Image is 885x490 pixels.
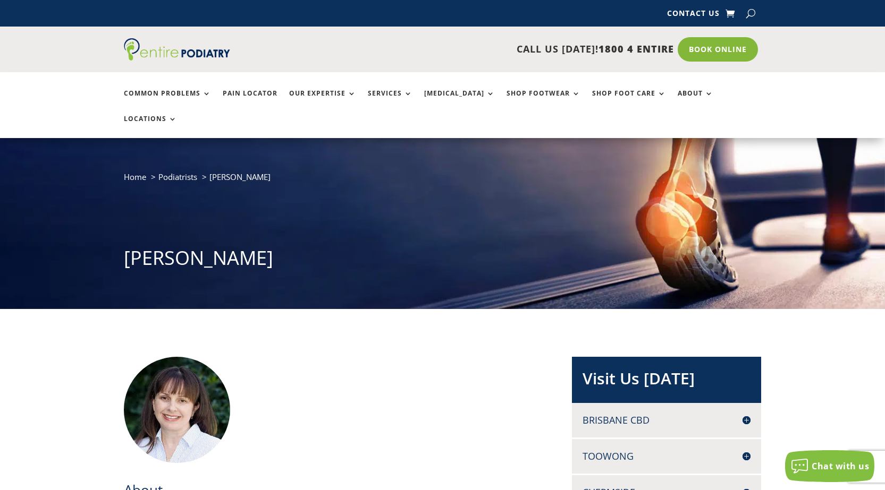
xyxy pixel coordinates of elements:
[785,450,874,482] button: Chat with us
[583,367,751,395] h2: Visit Us [DATE]
[124,170,762,192] nav: breadcrumb
[678,90,713,113] a: About
[124,357,230,463] img: anike
[289,90,356,113] a: Our Expertise
[592,90,666,113] a: Shop Foot Care
[209,171,271,182] span: [PERSON_NAME]
[124,38,230,61] img: logo (1)
[583,414,751,427] h4: Brisbane CBD
[368,90,412,113] a: Services
[223,90,277,113] a: Pain Locator
[678,37,758,62] a: Book Online
[424,90,495,113] a: [MEDICAL_DATA]
[124,245,762,277] h1: [PERSON_NAME]
[812,460,869,472] span: Chat with us
[271,42,674,56] p: CALL US [DATE]!
[124,115,177,138] a: Locations
[124,171,146,182] a: Home
[124,90,211,113] a: Common Problems
[583,450,751,463] h4: Toowong
[158,171,197,182] a: Podiatrists
[667,10,720,21] a: Contact Us
[507,90,580,113] a: Shop Footwear
[599,42,674,55] span: 1800 4 ENTIRE
[124,52,230,63] a: Entire Podiatry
